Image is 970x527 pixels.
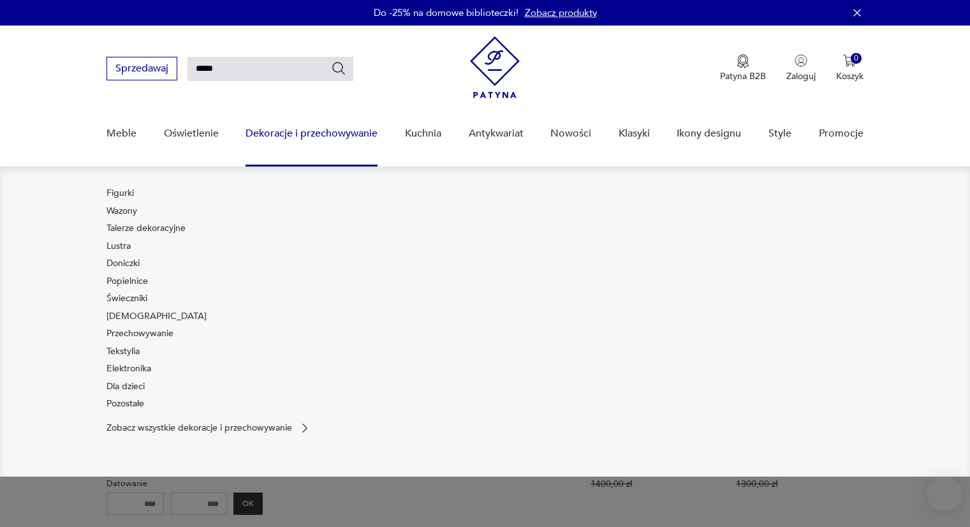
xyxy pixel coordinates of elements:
[927,476,962,512] iframe: Smartsupp widget button
[107,275,148,288] a: Popielnice
[107,424,292,432] p: Zobacz wszystkie dekoracje i przechowywanie
[492,187,863,435] img: cfa44e985ea346226f89ee8969f25989.jpg
[107,310,207,323] a: [DEMOGRAPHIC_DATA]
[107,257,140,270] a: Doniczki
[331,61,346,76] button: Szukaj
[164,109,219,158] a: Oświetlenie
[107,65,177,74] a: Sprzedawaj
[107,422,311,434] a: Zobacz wszystkie dekoracje i przechowywanie
[720,54,766,82] a: Ikona medaluPatyna B2B
[246,109,378,158] a: Dekoracje i przechowywanie
[107,57,177,80] button: Sprzedawaj
[107,327,173,340] a: Przechowywanie
[619,109,650,158] a: Klasyki
[843,54,856,67] img: Ikona koszyka
[768,109,791,158] a: Style
[786,70,816,82] p: Zaloguj
[720,70,766,82] p: Patyna B2B
[737,54,749,68] img: Ikona medalu
[836,70,863,82] p: Koszyk
[107,292,147,305] a: Świeczniki
[107,205,137,218] a: Wazony
[525,6,597,19] a: Zobacz produkty
[819,109,863,158] a: Promocje
[469,109,524,158] a: Antykwariat
[795,54,807,67] img: Ikonka użytkownika
[107,187,134,200] a: Figurki
[405,109,441,158] a: Kuchnia
[374,6,518,19] p: Do -25% na domowe biblioteczki!
[470,36,520,98] img: Patyna - sklep z meblami i dekoracjami vintage
[107,380,145,393] a: Dla dzieci
[107,362,151,375] a: Elektronika
[836,54,863,82] button: 0Koszyk
[107,397,144,410] a: Pozostałe
[550,109,591,158] a: Nowości
[677,109,741,158] a: Ikony designu
[107,240,131,253] a: Lustra
[786,54,816,82] button: Zaloguj
[720,54,766,82] button: Patyna B2B
[851,53,862,64] div: 0
[107,345,140,358] a: Tekstylia
[107,222,186,235] a: Talerze dekoracyjne
[107,109,136,158] a: Meble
